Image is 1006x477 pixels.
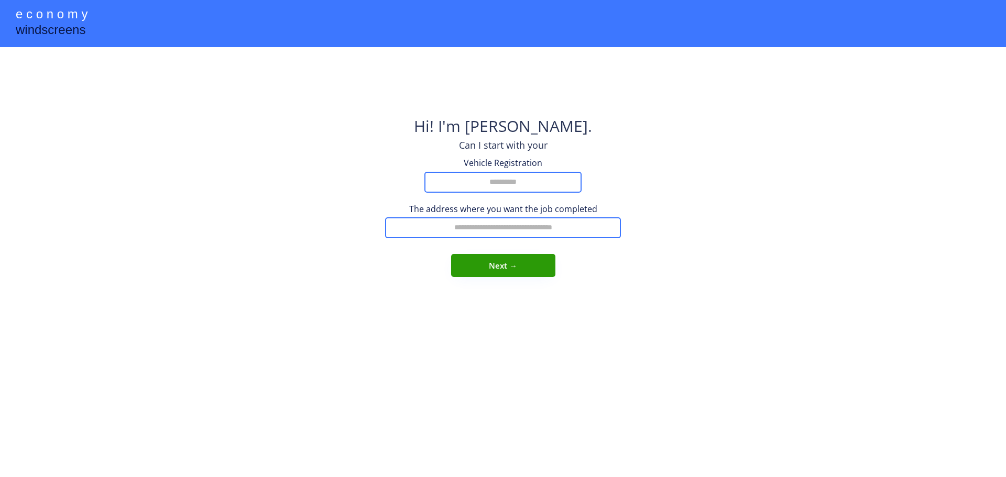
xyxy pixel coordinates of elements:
div: Can I start with your [459,139,548,152]
div: Hi! I'm [PERSON_NAME]. [414,115,592,139]
button: Next → [451,254,555,277]
div: e c o n o m y [16,5,88,25]
div: The address where you want the job completed [385,203,621,215]
div: windscreens [16,21,85,41]
img: yH5BAEAAAAALAAAAAABAAEAAAIBRAA7 [477,58,529,110]
div: Vehicle Registration [451,157,555,169]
